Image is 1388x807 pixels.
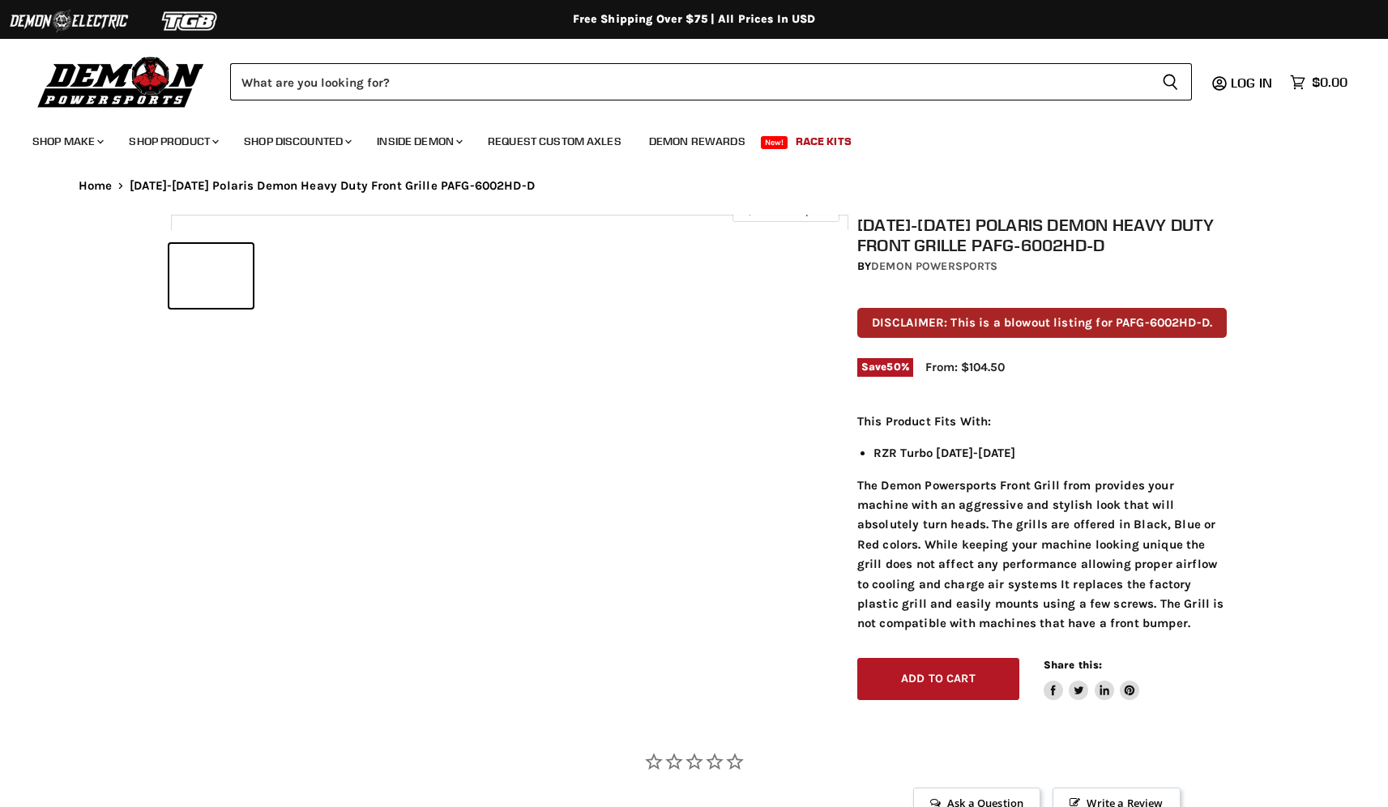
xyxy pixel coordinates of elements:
[117,125,228,158] a: Shop Product
[637,125,758,158] a: Demon Rewards
[130,179,535,193] span: [DATE]-[DATE] Polaris Demon Heavy Duty Front Grille PAFG-6002HD-D
[46,179,1343,193] nav: Breadcrumbs
[784,125,864,158] a: Race Kits
[857,412,1227,431] p: This Product Fits With:
[1149,63,1192,100] button: Search
[925,360,1005,374] span: From: $104.50
[1231,75,1272,91] span: Log in
[1312,75,1347,90] span: $0.00
[1224,75,1282,90] a: Log in
[857,358,913,376] span: Save %
[1044,659,1102,671] span: Share this:
[1282,70,1356,94] a: $0.00
[365,125,472,158] a: Inside Demon
[8,6,130,36] img: Demon Electric Logo 2
[857,308,1227,338] p: DISCLAIMER: This is a blowout listing for PAFG-6002HD-D.
[32,53,210,110] img: Demon Powersports
[20,125,113,158] a: Shop Make
[741,204,831,216] span: Click to expand
[857,412,1227,634] div: The Demon Powersports Front Grill from provides your machine with an aggressive and stylish look ...
[886,361,900,373] span: 50
[230,63,1192,100] form: Product
[230,63,1149,100] input: Search
[857,258,1227,275] div: by
[857,658,1019,701] button: Add to cart
[873,443,1227,463] li: RZR Turbo [DATE]-[DATE]
[232,125,361,158] a: Shop Discounted
[46,12,1343,27] div: Free Shipping Over $75 | All Prices In USD
[79,179,113,193] a: Home
[1044,658,1140,701] aside: Share this:
[169,244,253,308] button: 2017-2018 Polaris Demon Heavy Duty Front Grille PAFG-6002HD-D thumbnail
[761,136,788,149] span: New!
[857,215,1227,255] h1: [DATE]-[DATE] Polaris Demon Heavy Duty Front Grille PAFG-6002HD-D
[20,118,1343,158] ul: Main menu
[130,6,251,36] img: TGB Logo 2
[476,125,634,158] a: Request Custom Axles
[871,259,997,273] a: Demon Powersports
[901,672,976,685] span: Add to cart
